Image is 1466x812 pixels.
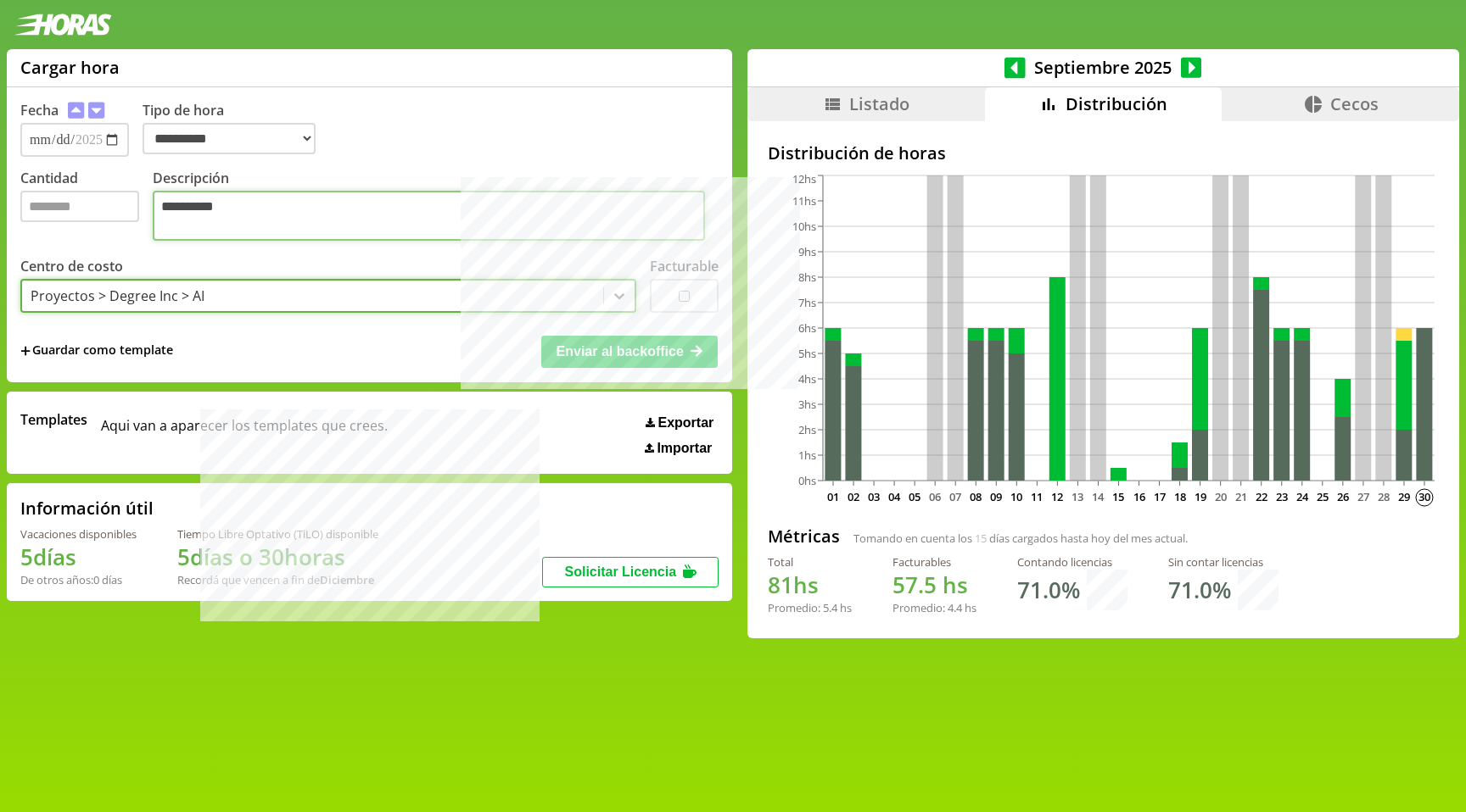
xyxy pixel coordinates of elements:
text: 22 [1256,489,1267,504]
text: 11 [1031,489,1043,504]
h1: 5 días o 30 horas [177,542,378,572]
tspan: 6hs [798,320,816,336]
div: Proyectos > Degree Inc > AI [31,286,204,305]
h1: Cargar hora [20,56,120,79]
text: 28 [1378,489,1390,504]
text: 23 [1276,489,1288,504]
text: 10 [1010,489,1022,504]
span: Septiembre 2025 [1026,56,1181,79]
span: Cecos [1330,92,1379,115]
tspan: 9hs [798,244,816,259]
textarea: Descripción [153,191,705,241]
h2: Métricas [768,525,840,548]
text: 04 [888,489,901,504]
div: Recordá que vencen a fin de [177,572,378,587]
tspan: 7hs [798,295,816,310]
span: Exportar [658,415,714,431]
tspan: 12hs [792,171,816,186]
h1: hs [892,570,976,600]
div: Promedio: hs [768,600,852,615]
text: 30 [1418,489,1430,504]
div: Contando licencias [1017,554,1127,570]
h1: 71.0 % [1168,575,1231,605]
span: Distribución [1066,92,1167,115]
label: Tipo de hora [143,101,329,157]
span: Listado [849,92,909,115]
text: 05 [909,489,920,504]
span: 5.4 [823,600,837,615]
span: 4.4 [948,600,962,615]
h2: Distribución de horas [768,142,1439,164]
label: Facturable [650,257,719,275]
label: Fecha [20,101,59,120]
text: 26 [1337,489,1349,504]
span: Solicitar Licencia [564,565,676,579]
text: 14 [1092,489,1105,504]
tspan: 10hs [792,219,816,234]
div: Tiempo Libre Optativo (TiLO) disponible [177,526,378,542]
text: 20 [1215,489,1227,504]
div: Vacaciones disponibles [20,526,137,542]
input: Cantidad [20,191,139,222]
tspan: 5hs [798,346,816,361]
div: De otros años: 0 días [20,572,137,587]
div: Total [768,554,852,570]
span: Tomando en cuenta los días cargados hasta hoy del mes actual. [853,531,1188,546]
tspan: 0hs [798,473,816,488]
text: 19 [1195,489,1206,504]
h2: Información útil [20,497,154,520]
tspan: 8hs [798,270,816,285]
text: 09 [990,489,1002,504]
text: 15 [1112,489,1124,504]
text: 16 [1133,489,1144,504]
tspan: 2hs [798,422,816,437]
select: Tipo de hora [143,123,316,154]
text: 27 [1357,489,1369,504]
label: Cantidad [20,169,153,245]
span: +Guardar como template [20,342,173,360]
text: 29 [1398,489,1410,504]
span: Aqui van a aparecer los templates que crees. [101,410,388,456]
text: 17 [1153,489,1165,504]
button: Exportar [641,414,719,431]
text: 08 [970,489,982,504]
b: Diciembre [320,572,374,587]
text: 07 [949,489,961,504]
text: 25 [1317,489,1329,504]
button: Solicitar Licencia [542,557,719,587]
tspan: 11hs [792,193,816,209]
tspan: 1hs [798,448,816,463]
text: 13 [1072,489,1083,504]
div: Promedio: hs [892,600,976,615]
div: Sin contar licencias [1168,554,1279,570]
label: Descripción [153,169,719,245]
text: 02 [848,489,859,504]
span: Enviar al backoffice [557,344,684,359]
text: 18 [1173,489,1185,504]
tspan: 3hs [798,397,816,412]
span: + [20,342,31,360]
img: logotipo [14,14,112,36]
span: Importar [657,441,712,456]
h1: 71.0 % [1017,575,1080,605]
h1: 5 días [20,542,137,572]
text: 12 [1051,489,1063,504]
h1: hs [768,570,852,600]
span: 15 [975,531,987,546]
span: 57.5 [892,570,937,600]
text: 03 [868,489,880,504]
button: Enviar al backoffice [541,336,718,368]
text: 01 [827,489,839,504]
span: Templates [20,410,87,429]
text: 24 [1296,489,1309,504]
div: Facturables [892,554,976,570]
text: 06 [929,489,941,504]
span: 81 [768,570,793,600]
text: 21 [1235,489,1247,504]
label: Centro de costo [20,257,123,275]
tspan: 4hs [798,371,816,387]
